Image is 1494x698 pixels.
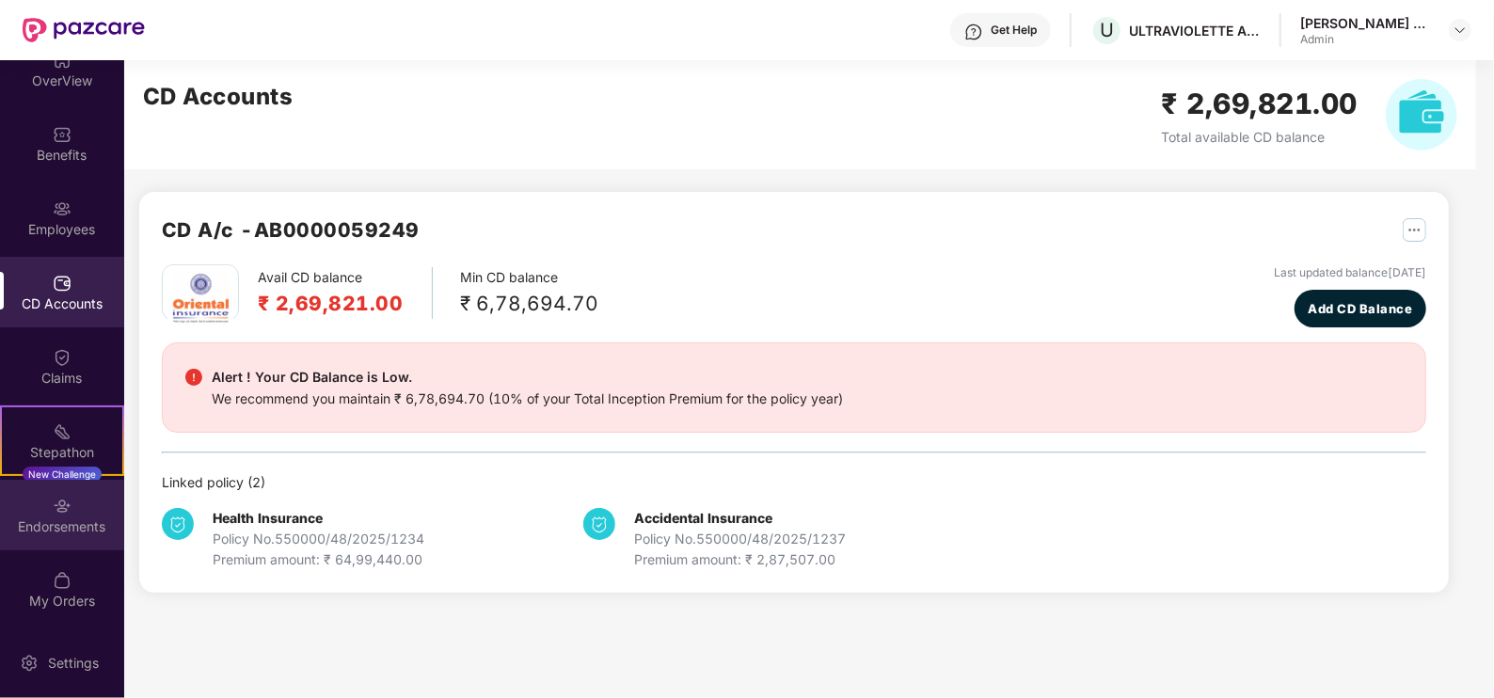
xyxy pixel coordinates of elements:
div: Last updated balance [DATE] [1274,264,1426,282]
div: Premium amount: ₹ 2,87,507.00 [634,549,846,570]
div: Linked policy ( 2 ) [162,472,1426,493]
div: Premium amount: ₹ 64,99,440.00 [213,549,424,570]
img: svg+xml;base64,PHN2ZyBpZD0iQmVuZWZpdHMiIHhtbG5zPSJodHRwOi8vd3d3LnczLm9yZy8yMDAwL3N2ZyIgd2lkdGg9Ij... [53,125,72,144]
span: Total available CD balance [1162,129,1326,145]
div: New Challenge [23,467,102,482]
div: Settings [42,654,104,673]
button: Add CD Balance [1295,290,1426,327]
img: svg+xml;base64,PHN2ZyB4bWxucz0iaHR0cDovL3d3dy53My5vcmcvMjAwMC9zdmciIHdpZHRoPSIzNCIgaGVpZ2h0PSIzNC... [162,508,194,540]
div: Avail CD balance [258,267,433,319]
img: svg+xml;base64,PHN2ZyB4bWxucz0iaHR0cDovL3d3dy53My5vcmcvMjAwMC9zdmciIHdpZHRoPSIyNSIgaGVpZ2h0PSIyNS... [1403,218,1426,242]
img: svg+xml;base64,PHN2ZyBpZD0iRW5kb3JzZW1lbnRzIiB4bWxucz0iaHR0cDovL3d3dy53My5vcmcvMjAwMC9zdmciIHdpZH... [53,497,72,516]
div: Min CD balance [461,267,599,319]
div: We recommend you maintain ₹ 6,78,694.70 (10% of your Total Inception Premium for the policy year) [212,389,843,409]
img: svg+xml;base64,PHN2ZyBpZD0iU2V0dGluZy0yMHgyMCIgeG1sbnM9Imh0dHA6Ly93d3cudzMub3JnLzIwMDAvc3ZnIiB3aW... [20,654,39,673]
div: ₹ 6,78,694.70 [461,288,599,319]
div: Stepathon [2,443,122,462]
img: svg+xml;base64,PHN2ZyBpZD0iRGFuZ2VyX2FsZXJ0IiBkYXRhLW5hbWU9IkRhbmdlciBhbGVydCIgeG1sbnM9Imh0dHA6Ly... [185,369,202,386]
img: oi.png [167,265,233,331]
div: Get Help [991,23,1037,38]
div: Alert ! Your CD Balance is Low. [212,366,843,389]
img: svg+xml;base64,PHN2ZyBpZD0iSGVscC0zMngzMiIgeG1sbnM9Imh0dHA6Ly93d3cudzMub3JnLzIwMDAvc3ZnIiB3aWR0aD... [964,23,983,41]
img: svg+xml;base64,PHN2ZyBpZD0iRW1wbG95ZWVzIiB4bWxucz0iaHR0cDovL3d3dy53My5vcmcvMjAwMC9zdmciIHdpZHRoPS... [53,199,72,218]
div: Admin [1300,32,1432,47]
div: Policy No. 550000/48/2025/1237 [634,529,846,549]
div: ULTRAVIOLETTE AUTOMOTIVE PRIVATE LIMITED [1129,22,1261,40]
h2: ₹ 2,69,821.00 [258,288,404,319]
img: svg+xml;base64,PHN2ZyBpZD0iQ0RfQWNjb3VudHMiIGRhdGEtbmFtZT0iQ0QgQWNjb3VudHMiIHhtbG5zPSJodHRwOi8vd3... [53,274,72,293]
div: Policy No. 550000/48/2025/1234 [213,529,424,549]
h2: CD A/c - AB0000059249 [162,214,420,246]
div: [PERSON_NAME] E A [1300,14,1432,32]
img: svg+xml;base64,PHN2ZyB4bWxucz0iaHR0cDovL3d3dy53My5vcmcvMjAwMC9zdmciIHdpZHRoPSIzNCIgaGVpZ2h0PSIzNC... [583,508,615,540]
b: Accidental Insurance [634,510,772,526]
span: Add CD Balance [1309,299,1413,318]
img: svg+xml;base64,PHN2ZyBpZD0iQ2xhaW0iIHhtbG5zPSJodHRwOi8vd3d3LnczLm9yZy8yMDAwL3N2ZyIgd2lkdGg9IjIwIi... [53,348,72,367]
img: svg+xml;base64,PHN2ZyB4bWxucz0iaHR0cDovL3d3dy53My5vcmcvMjAwMC9zdmciIHhtbG5zOnhsaW5rPSJodHRwOi8vd3... [1386,79,1457,151]
img: svg+xml;base64,PHN2ZyBpZD0iRHJvcGRvd24tMzJ4MzIiIHhtbG5zPSJodHRwOi8vd3d3LnczLm9yZy8yMDAwL3N2ZyIgd2... [1453,23,1468,38]
b: Health Insurance [213,510,323,526]
span: U [1100,19,1114,41]
img: svg+xml;base64,PHN2ZyB4bWxucz0iaHR0cDovL3d3dy53My5vcmcvMjAwMC9zdmciIHdpZHRoPSIyMSIgaGVpZ2h0PSIyMC... [53,422,72,441]
h2: CD Accounts [143,79,294,115]
img: svg+xml;base64,PHN2ZyBpZD0iTXlfT3JkZXJzIiBkYXRhLW5hbWU9Ik15IE9yZGVycyIgeG1sbnM9Imh0dHA6Ly93d3cudz... [53,571,72,590]
h2: ₹ 2,69,821.00 [1162,82,1359,126]
img: New Pazcare Logo [23,18,145,42]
